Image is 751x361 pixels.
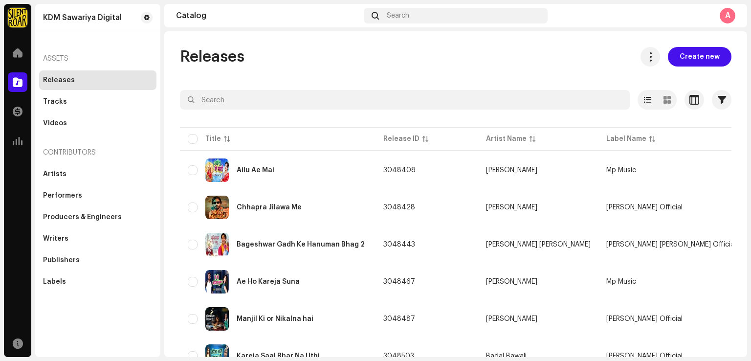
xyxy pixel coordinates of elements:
div: Performers [43,192,82,200]
span: Khanij Dev Chouhan Official [606,241,736,248]
img: ad75b42d-a971-400f-af40-629e4b62e38d [205,196,229,219]
img: 3310769d-d1a3-412a-8891-4bf9e3e134a4 [205,233,229,256]
re-a-nav-header: Assets [39,47,156,70]
span: 3048428 [383,204,415,211]
div: A [720,8,735,23]
span: 3048443 [383,241,415,248]
span: Releases [180,47,244,67]
re-m-nav-item: Labels [39,272,156,292]
span: 3048408 [383,167,416,174]
span: 3048487 [383,316,415,322]
span: Gulshan Singh Official [606,204,683,211]
div: Badal Bawali [486,353,527,360]
div: Publishers [43,256,80,264]
img: 19c80eec-e6ee-4239-80b6-3d844ecc4ffa [205,307,229,331]
img: fcfd72e7-8859-4002-b0df-9a7058150634 [8,8,27,27]
span: Yadav Raj Dev [486,278,591,285]
div: [PERSON_NAME] [486,204,537,211]
div: Bageshwar Gadh Ke Hanuman Bhag 2 [237,241,365,248]
div: Videos [43,119,67,127]
div: Label Name [606,134,646,144]
span: Badal Bawali Official [606,353,683,360]
div: Tracks [43,98,67,106]
div: [PERSON_NAME] [486,278,537,285]
input: Search [180,90,630,110]
re-m-nav-item: Publishers [39,250,156,270]
div: Releases [43,76,75,84]
div: [PERSON_NAME] [486,167,537,174]
re-m-nav-item: Producers & Engineers [39,207,156,227]
div: Producers & Engineers [43,213,122,221]
span: Deepika Ojha Dipu [486,167,591,174]
span: Arunesh Arun [486,316,591,322]
div: Ailu Ae Mai [237,167,274,174]
div: Catalog [176,12,360,20]
re-m-nav-item: Writers [39,229,156,248]
re-m-nav-item: Videos [39,113,156,133]
re-a-nav-header: Contributors [39,141,156,164]
span: 3048467 [383,278,415,285]
span: Badal Bawali [486,353,591,360]
div: Chhapra Jilawa Me [237,204,302,211]
span: Khanij Dev Chouhan [486,241,591,248]
div: Ae Ho Kareja Suna [237,278,300,285]
re-m-nav-item: Artists [39,164,156,184]
span: Arunesh Arun Official [606,316,683,322]
div: Labels [43,278,66,286]
img: ddb15657-ba77-4bd2-9297-64669e440082 [205,270,229,293]
span: Create new [680,47,720,67]
div: Title [205,134,221,144]
div: Artists [43,170,66,178]
span: 3048503 [383,353,414,360]
div: [PERSON_NAME] [486,316,537,322]
span: Mp Music [606,167,636,174]
div: [PERSON_NAME] [PERSON_NAME] [486,241,591,248]
div: Kareja Saal Bhar Na Uthi [237,353,320,360]
span: Gulshan Singh [486,204,591,211]
span: Search [387,12,409,20]
div: Artist Name [486,134,527,144]
div: KDM Sawariya Digital [43,14,122,22]
button: Create new [668,47,731,67]
re-m-nav-item: Tracks [39,92,156,112]
div: Writers [43,235,68,243]
div: Manjil Ki or Nikalna hai [237,316,313,322]
span: Mp Music [606,278,636,285]
re-m-nav-item: Releases [39,70,156,90]
re-m-nav-item: Performers [39,186,156,205]
div: Release ID [383,134,420,144]
img: 4f17f2d2-8cac-48ed-912b-c8174ce48679 [205,158,229,182]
